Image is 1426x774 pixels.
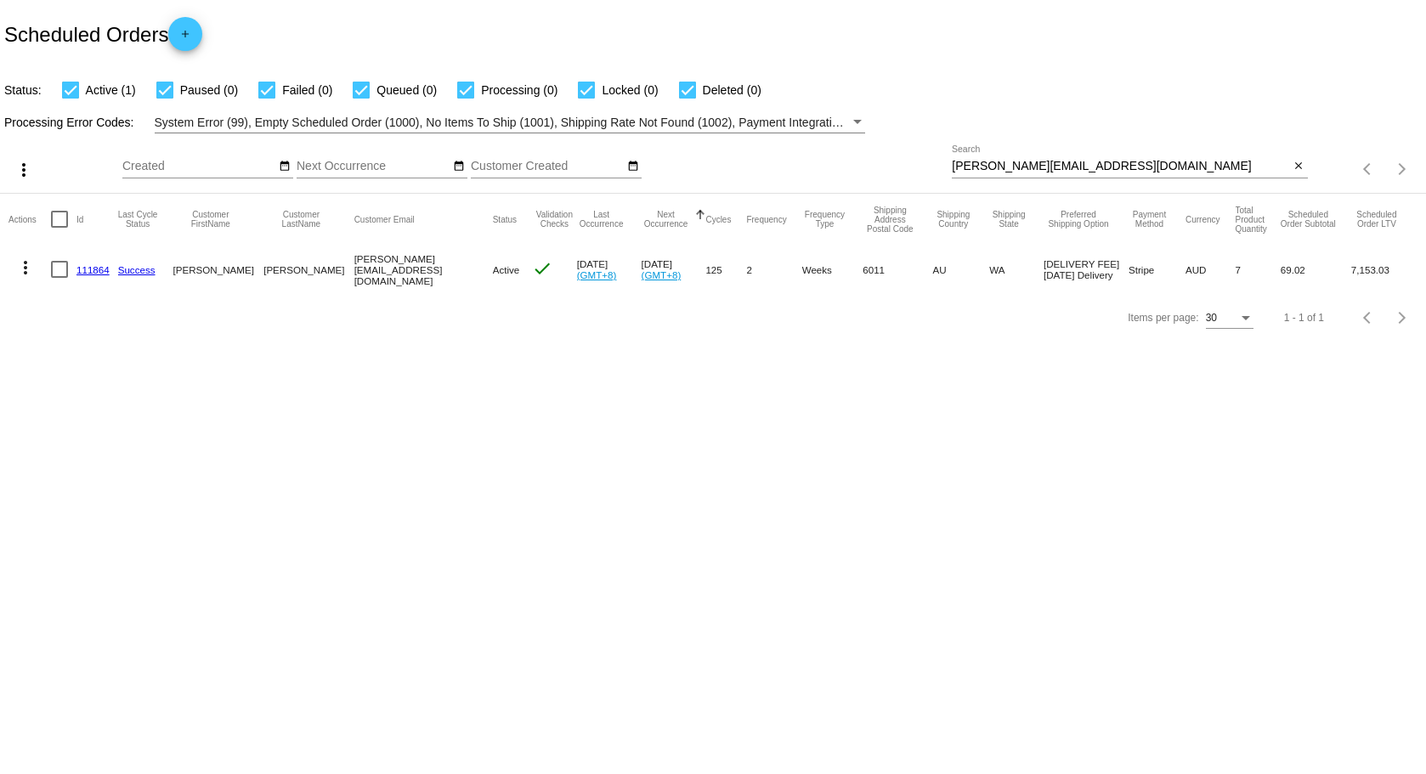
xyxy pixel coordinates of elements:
[532,258,552,279] mat-icon: check
[1236,194,1281,245] mat-header-cell: Total Product Quantity
[354,245,493,294] mat-cell: [PERSON_NAME][EMAIL_ADDRESS][DOMAIN_NAME]
[481,80,557,100] span: Processing (0)
[577,210,626,229] button: Change sorting for LastOccurrenceUtc
[1351,152,1385,186] button: Previous page
[746,214,786,224] button: Change sorting for Frequency
[4,83,42,97] span: Status:
[642,269,682,280] a: (GMT+8)
[118,210,158,229] button: Change sorting for LastProcessingCycleId
[863,245,932,294] mat-cell: 6011
[1281,210,1336,229] button: Change sorting for Subtotal
[1351,210,1402,229] button: Change sorting for LifetimeValue
[1281,245,1351,294] mat-cell: 69.02
[577,245,642,294] mat-cell: [DATE]
[1290,158,1308,176] button: Clear
[376,80,437,100] span: Queued (0)
[802,210,848,229] button: Change sorting for FrequencyType
[602,80,658,100] span: Locked (0)
[932,210,974,229] button: Change sorting for ShippingCountry
[952,160,1289,173] input: Search
[746,245,801,294] mat-cell: 2
[282,80,332,100] span: Failed (0)
[118,264,156,275] a: Success
[1128,312,1198,324] div: Items per page:
[76,264,110,275] a: 111864
[1293,160,1304,173] mat-icon: close
[989,210,1028,229] button: Change sorting for ShippingState
[1351,245,1418,294] mat-cell: 7,153.03
[453,160,465,173] mat-icon: date_range
[1129,210,1170,229] button: Change sorting for PaymentMethod.Type
[175,28,195,48] mat-icon: add
[1206,313,1253,325] mat-select: Items per page:
[1186,245,1236,294] mat-cell: AUD
[354,214,415,224] button: Change sorting for CustomerEmail
[493,214,517,224] button: Change sorting for Status
[1385,301,1419,335] button: Next page
[642,245,706,294] mat-cell: [DATE]
[577,269,617,280] a: (GMT+8)
[1129,245,1186,294] mat-cell: Stripe
[642,210,691,229] button: Change sorting for NextOccurrenceUtc
[263,210,338,229] button: Change sorting for CustomerLastName
[1236,245,1281,294] mat-cell: 7
[863,206,917,234] button: Change sorting for ShippingPostcode
[932,245,989,294] mat-cell: AU
[471,160,624,173] input: Customer Created
[76,214,83,224] button: Change sorting for Id
[155,112,866,133] mat-select: Filter by Processing Error Codes
[122,160,275,173] input: Created
[297,160,450,173] input: Next Occurrence
[705,245,746,294] mat-cell: 125
[705,214,731,224] button: Change sorting for Cycles
[989,245,1044,294] mat-cell: WA
[703,80,761,100] span: Deleted (0)
[8,194,51,245] mat-header-cell: Actions
[1206,312,1217,324] span: 30
[627,160,639,173] mat-icon: date_range
[4,116,134,129] span: Processing Error Codes:
[802,245,863,294] mat-cell: Weeks
[279,160,291,173] mat-icon: date_range
[1284,312,1324,324] div: 1 - 1 of 1
[1186,214,1220,224] button: Change sorting for CurrencyIso
[493,264,520,275] span: Active
[4,17,202,51] h2: Scheduled Orders
[180,80,238,100] span: Paused (0)
[173,245,264,294] mat-cell: [PERSON_NAME]
[1044,245,1129,294] mat-cell: [DELIVERY FEE] [DATE] Delivery
[173,210,249,229] button: Change sorting for CustomerFirstName
[15,257,36,278] mat-icon: more_vert
[86,80,136,100] span: Active (1)
[532,194,577,245] mat-header-cell: Validation Checks
[1385,152,1419,186] button: Next page
[1044,210,1113,229] button: Change sorting for PreferredShippingOption
[263,245,354,294] mat-cell: [PERSON_NAME]
[14,160,34,180] mat-icon: more_vert
[1351,301,1385,335] button: Previous page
